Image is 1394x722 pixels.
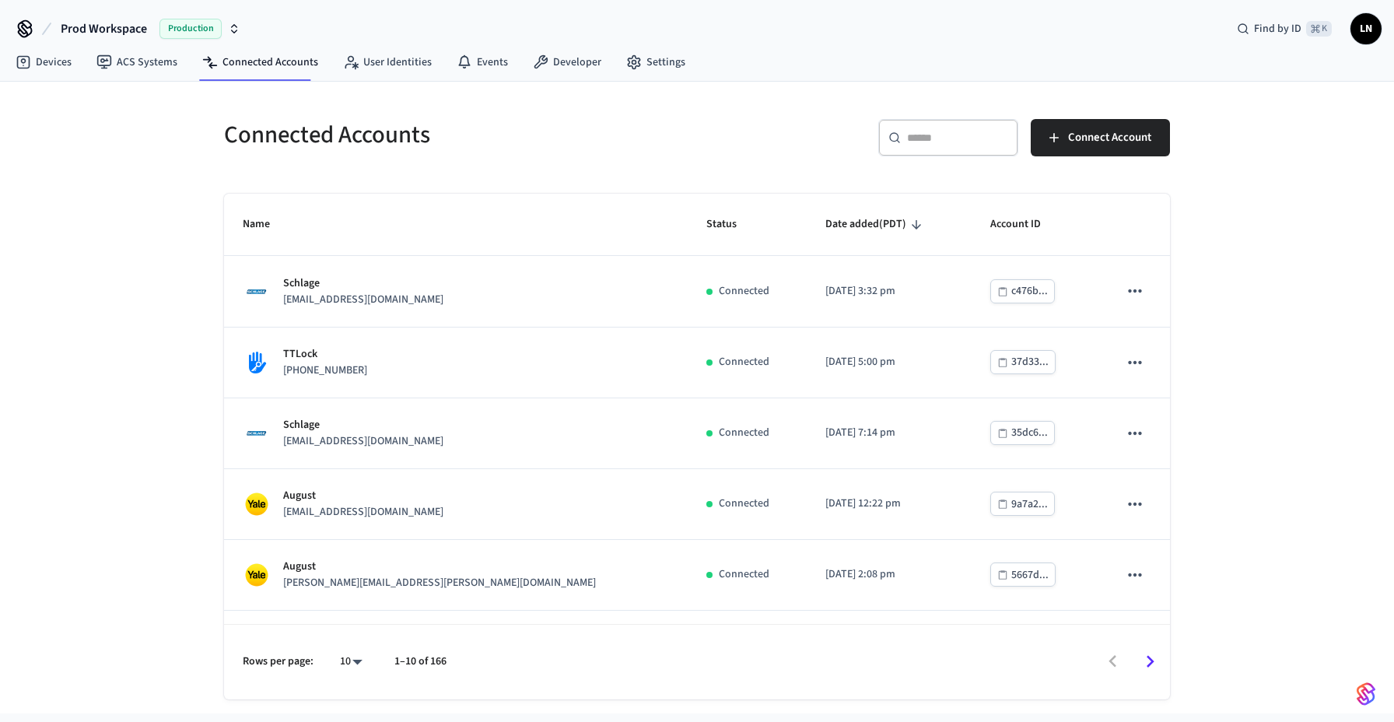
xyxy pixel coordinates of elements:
img: TTLock Logo, Square [243,349,271,377]
span: ⌘ K [1306,21,1332,37]
div: 10 [332,650,370,673]
p: 1–10 of 166 [394,654,447,670]
p: August [283,559,596,575]
div: Find by ID⌘ K [1224,15,1344,43]
span: Date added(PDT) [825,212,926,237]
p: [DATE] 3:32 pm [825,283,952,300]
button: LN [1350,13,1382,44]
button: Go to next page [1132,643,1168,680]
a: Connected Accounts [190,48,331,76]
p: Schlage [283,275,443,292]
button: c476b... [990,279,1055,303]
p: [PHONE_NUMBER] [283,363,367,379]
span: Name [243,212,290,237]
p: [DATE] 7:14 pm [825,425,952,441]
p: [PERSON_NAME][EMAIL_ADDRESS][PERSON_NAME][DOMAIN_NAME] [283,575,596,591]
p: Connected [719,283,769,300]
span: Production [159,19,222,39]
p: Connected [719,425,769,441]
img: SeamLogoGradient.69752ec5.svg [1357,682,1375,706]
p: Connected [719,496,769,512]
p: Connected [719,566,769,583]
p: Rows per page: [243,654,313,670]
a: User Identities [331,48,444,76]
a: Developer [520,48,614,76]
div: 35dc6... [1011,423,1048,443]
p: [DATE] 5:00 pm [825,354,952,370]
span: Account ID [990,212,1061,237]
span: Find by ID [1254,21,1301,37]
p: Connected [719,354,769,370]
h5: Connected Accounts [224,119,688,151]
a: ACS Systems [84,48,190,76]
p: [DATE] 2:08 pm [825,566,952,583]
div: 9a7a2... [1011,495,1048,514]
span: Status [706,212,757,237]
p: TTLock [283,346,367,363]
img: Yale Logo, Square [243,490,271,518]
img: Yale Logo, Square [243,561,271,589]
p: August [283,488,443,504]
span: Prod Workspace [61,19,147,38]
div: 5667d... [1011,566,1049,585]
p: [EMAIL_ADDRESS][DOMAIN_NAME] [283,292,443,308]
p: [EMAIL_ADDRESS][DOMAIN_NAME] [283,504,443,520]
span: Connect Account [1068,128,1151,148]
button: 9a7a2... [990,492,1055,516]
button: 5667d... [990,563,1056,587]
img: Schlage Logo, Square [243,419,271,447]
a: Events [444,48,520,76]
button: 37d33... [990,350,1056,374]
p: Schlage [283,417,443,433]
p: [EMAIL_ADDRESS][DOMAIN_NAME] [283,433,443,450]
a: Devices [3,48,84,76]
button: 35dc6... [990,421,1055,445]
div: c476b... [1011,282,1048,301]
div: 37d33... [1011,352,1049,372]
button: Connect Account [1031,119,1170,156]
img: Schlage Logo, Square [243,278,271,306]
p: [DATE] 12:22 pm [825,496,952,512]
span: LN [1352,15,1380,43]
a: Settings [614,48,698,76]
